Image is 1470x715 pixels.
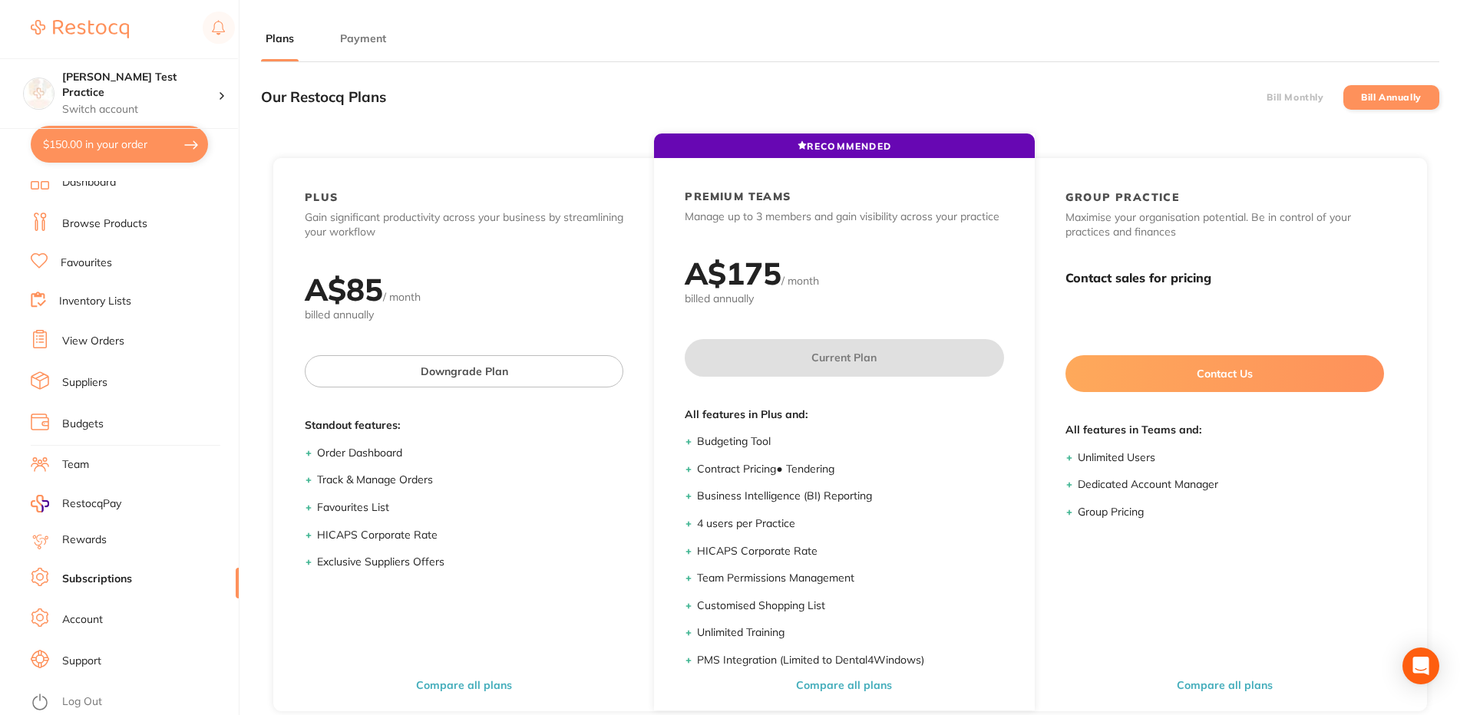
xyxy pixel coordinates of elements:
p: Gain significant productivity across your business by streamlining your workflow [305,210,623,240]
a: Favourites [61,255,112,271]
li: Team Permissions Management [697,571,1003,586]
a: Team [62,457,89,473]
li: Contract Pricing ● Tendering [697,462,1003,477]
li: Budgeting Tool [697,434,1003,450]
label: Bill Annually [1361,92,1422,103]
span: RECOMMENDED [798,140,891,152]
a: Budgets [62,417,104,432]
a: Rewards [62,532,107,548]
li: Dedicated Account Manager [1078,477,1384,493]
button: Log Out [31,690,234,715]
li: Exclusive Suppliers Offers [317,555,623,570]
li: HICAPS Corporate Rate [317,528,623,543]
button: Downgrade Plan [305,355,623,387]
a: Subscriptions [62,572,132,587]
a: Support [62,654,101,669]
a: Dashboard [62,175,116,190]
button: Payment [335,31,391,46]
li: Unlimited Training [697,625,1003,641]
h3: Our Restocq Plans [261,89,386,106]
li: Order Dashboard [317,446,623,461]
img: Nitheesh Test Practice [24,78,54,108]
a: Browse Products [62,216,147,232]
a: RestocqPay [31,495,121,512]
button: Compare all plans [411,678,517,692]
a: View Orders [62,334,124,349]
li: Customised Shopping List [697,598,1003,614]
h4: Nitheesh Test Practice [62,70,218,100]
button: Compare all plans [1172,678,1277,692]
span: Standout features: [305,418,623,433]
button: Compare all plans [791,678,897,692]
span: billed annually [685,292,1003,307]
p: Manage up to 3 members and gain visibility across your practice [685,209,1003,225]
button: Contact Us [1065,355,1384,392]
li: HICAPS Corporate Rate [697,544,1003,559]
h2: A$ 175 [685,254,781,292]
button: $150.00 in your order [31,126,208,163]
img: Restocq Logo [31,20,129,38]
h3: Contact sales for pricing [1065,271,1384,285]
li: Business Intelligence (BI) Reporting [697,489,1003,504]
a: Inventory Lists [59,294,131,309]
p: Switch account [62,102,218,117]
li: Favourites List [317,500,623,516]
span: All features in Teams and: [1065,423,1384,438]
a: Log Out [62,694,102,710]
li: PMS Integration (Limited to Dental4Windows) [697,653,1003,668]
li: 4 users per Practice [697,516,1003,532]
div: Open Intercom Messenger [1402,647,1439,684]
h2: GROUP PRACTICE [1065,190,1180,204]
img: RestocqPay [31,495,49,512]
span: / month [383,290,421,304]
li: Group Pricing [1078,505,1384,520]
h2: A$ 85 [305,270,383,308]
span: RestocqPay [62,496,121,512]
label: Bill Monthly [1267,92,1323,103]
span: All features in Plus and: [685,407,1003,423]
button: Plans [261,31,299,46]
h2: PREMIUM TEAMS [685,189,791,203]
h2: PLUS [305,190,339,204]
li: Unlimited Users [1078,450,1384,466]
a: Restocq Logo [31,12,129,47]
a: Account [62,612,103,628]
li: Track & Manage Orders [317,473,623,488]
a: Suppliers [62,375,107,390]
span: / month [781,274,819,288]
button: Current Plan [685,339,1003,376]
p: Maximise your organisation potential. Be in control of your practices and finances [1065,210,1384,240]
span: billed annually [305,308,623,323]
